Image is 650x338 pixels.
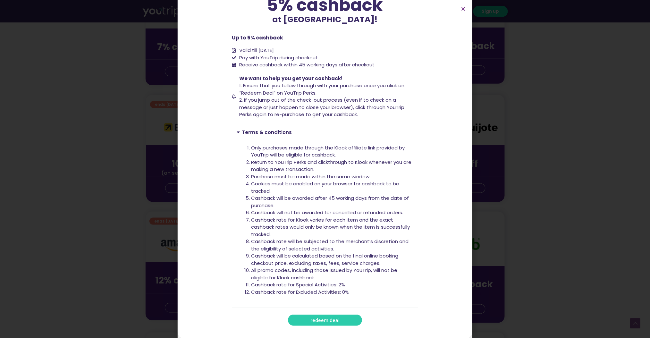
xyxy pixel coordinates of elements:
[239,75,342,82] span: We want to help you get your cashback!
[251,289,413,296] li: Cashback rate for Excluded Activities: 0%
[461,6,466,11] a: Close
[310,318,340,323] span: redeem deal
[232,125,418,139] div: Terms & conditions
[251,209,413,216] li: Cashback will not be awarded for cancelled or refunded orders.
[239,97,404,118] span: 2. If you jump out of the check-out process (even if to check on a message or just happen to clos...
[251,195,413,209] li: Cashback will be awarded after 45 working days from the date of purchase.
[251,216,413,238] li: Cashback rate for Klook varies for each item and the exact cashback rates would only be known whe...
[238,61,375,69] span: Receive cashback within 45 working days after checkout
[238,47,274,54] span: Valid till [DATE]
[251,159,413,173] li: Return to YouTrip Perks and clickthrough to Klook whenever you are making a new transaction.
[251,281,413,289] li: Cashback rate for Special Activities: 2%
[251,180,413,195] li: Cookies must be enabled on your browser for cashback to be tracked.
[251,144,413,159] li: Only purchases made through the Klook affiliate link provided by YouTrip will be eligible for cas...
[242,129,292,136] a: Terms & conditions
[251,173,413,181] li: Purchase must be made within the same window.
[232,34,418,42] p: Up to 5% cashback
[232,13,418,26] p: at [GEOGRAPHIC_DATA]!
[251,252,413,267] li: Cashback will be calculated based on the final online booking checkout price, excluding taxes, fe...
[239,82,404,96] span: 1. Ensure that you follow through with your purchase once you click on “Redeem Deal” on YouTrip P...
[288,315,362,326] a: redeem deal
[251,267,398,281] span: All promo codes, including those issued by YouTrip, will not be eligible for Klook cashback
[251,238,413,252] li: Cashback rate will be subjected to the merchant’s discretion and the eligibility of selected acti...
[232,139,418,308] div: Terms & conditions
[238,54,318,62] span: Pay with YouTrip during checkout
